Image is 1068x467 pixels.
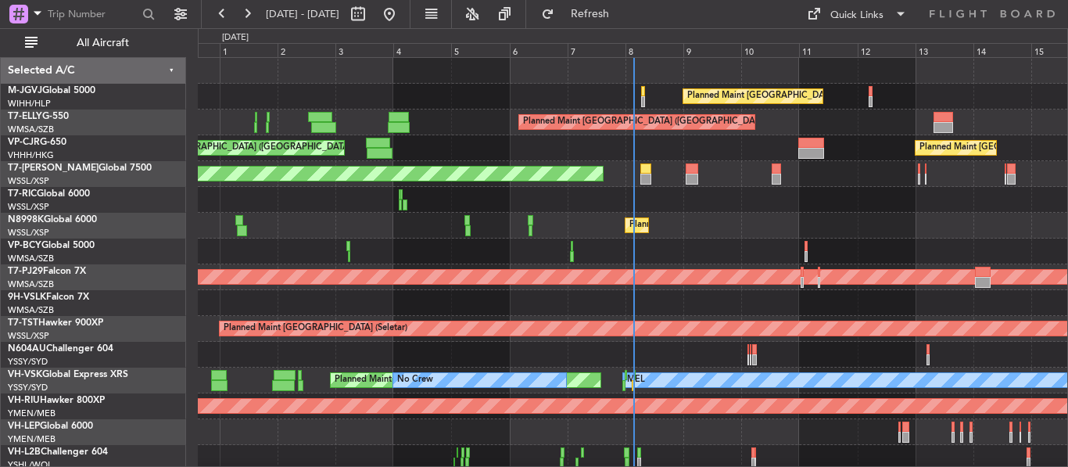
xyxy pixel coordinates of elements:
[8,112,69,121] a: T7-ELLYG-550
[8,124,54,135] a: WMSA/SZB
[8,253,54,264] a: WMSA/SZB
[8,149,54,161] a: VHHH/HKG
[8,318,103,328] a: T7-TSTHawker 900XP
[8,267,43,276] span: T7-PJ29
[8,344,46,354] span: N604AU
[8,447,41,457] span: VH-L2B
[8,86,42,95] span: M-JGVJ
[8,396,105,405] a: VH-RIUHawker 800XP
[220,43,278,57] div: 1
[8,189,90,199] a: T7-RICGlobal 6000
[8,330,49,342] a: WSSL/XSP
[534,2,628,27] button: Refresh
[8,447,108,457] a: VH-L2BChallenger 604
[393,43,451,57] div: 4
[8,344,113,354] a: N604AUChallenger 604
[222,31,249,45] div: [DATE]
[8,370,42,379] span: VH-VSK
[8,241,95,250] a: VP-BCYGlobal 5000
[8,396,40,405] span: VH-RIU
[8,370,128,379] a: VH-VSKGlobal Express XRS
[335,43,393,57] div: 3
[8,86,95,95] a: M-JGVJGlobal 5000
[8,293,46,302] span: 9H-VSLK
[687,84,871,108] div: Planned Maint [GEOGRAPHIC_DATA] (Seletar)
[107,136,368,160] div: Planned Maint [GEOGRAPHIC_DATA] ([GEOGRAPHIC_DATA] Intl)
[8,293,89,302] a: 9H-VSLKFalcon 7X
[8,163,152,173] a: T7-[PERSON_NAME]Global 7500
[397,368,433,392] div: No Crew
[8,241,41,250] span: VP-BCY
[8,227,49,239] a: WSSL/XSP
[523,110,784,134] div: Planned Maint [GEOGRAPHIC_DATA] ([GEOGRAPHIC_DATA] Intl)
[8,189,37,199] span: T7-RIC
[799,2,915,27] button: Quick Links
[8,304,54,316] a: WMSA/SZB
[8,138,66,147] a: VP-CJRG-650
[8,163,99,173] span: T7-[PERSON_NAME]
[335,368,516,392] div: Planned Maint Sydney ([PERSON_NAME] Intl)
[8,215,44,225] span: N8998K
[8,422,40,431] span: VH-LEP
[8,215,97,225] a: N8998KGlobal 6000
[8,201,49,213] a: WSSL/XSP
[799,43,857,57] div: 11
[8,356,48,368] a: YSSY/SYD
[510,43,568,57] div: 6
[224,317,407,340] div: Planned Maint [GEOGRAPHIC_DATA] (Seletar)
[8,267,86,276] a: T7-PJ29Falcon 7X
[8,138,40,147] span: VP-CJR
[8,382,48,393] a: YSSY/SYD
[858,43,916,57] div: 12
[568,43,625,57] div: 7
[741,43,799,57] div: 10
[278,43,335,57] div: 2
[8,112,42,121] span: T7-ELLY
[17,31,170,56] button: All Aircraft
[8,433,56,445] a: YMEN/MEB
[916,43,973,57] div: 13
[627,368,645,392] div: MEL
[266,7,339,21] span: [DATE] - [DATE]
[8,318,38,328] span: T7-TST
[48,2,138,26] input: Trip Number
[683,43,741,57] div: 9
[830,8,883,23] div: Quick Links
[629,214,813,237] div: Planned Maint [GEOGRAPHIC_DATA] (Seletar)
[625,43,683,57] div: 8
[8,98,51,110] a: WIHH/HLP
[8,278,54,290] a: WMSA/SZB
[8,408,56,419] a: YMEN/MEB
[557,9,623,20] span: Refresh
[973,43,1031,57] div: 14
[41,38,165,48] span: All Aircraft
[451,43,509,57] div: 5
[8,422,93,431] a: VH-LEPGlobal 6000
[8,175,49,187] a: WSSL/XSP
